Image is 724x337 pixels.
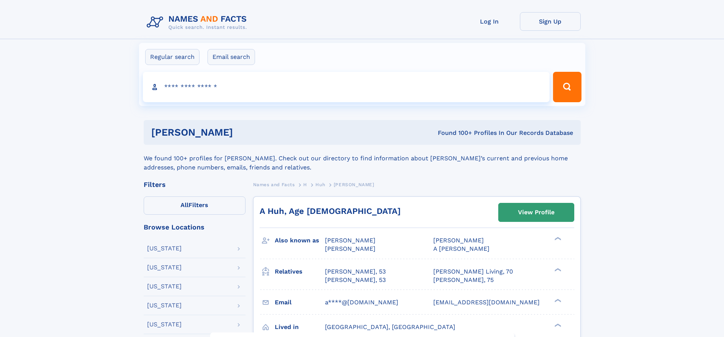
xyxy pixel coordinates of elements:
div: ❯ [553,267,562,272]
span: All [181,201,189,209]
h1: [PERSON_NAME] [151,128,336,137]
div: Browse Locations [144,224,246,231]
a: [PERSON_NAME] Living, 70 [433,267,513,276]
button: Search Button [553,72,581,102]
div: View Profile [518,204,554,221]
a: [PERSON_NAME], 53 [325,267,386,276]
a: A Huh, Age [DEMOGRAPHIC_DATA] [260,206,401,216]
h3: Also known as [275,234,325,247]
div: [US_STATE] [147,245,182,252]
div: ❯ [553,323,562,328]
div: [US_STATE] [147,264,182,271]
span: [PERSON_NAME] [433,237,484,244]
span: [GEOGRAPHIC_DATA], [GEOGRAPHIC_DATA] [325,323,455,331]
label: Email search [208,49,255,65]
a: View Profile [499,203,574,222]
div: ❯ [553,298,562,303]
h3: Email [275,296,325,309]
span: A [PERSON_NAME] [433,245,490,252]
span: [PERSON_NAME] [334,182,374,187]
span: Huh [315,182,325,187]
label: Regular search [145,49,200,65]
img: Logo Names and Facts [144,12,253,33]
h3: Lived in [275,321,325,334]
label: Filters [144,196,246,215]
span: [EMAIL_ADDRESS][DOMAIN_NAME] [433,299,540,306]
a: H [303,180,307,189]
div: Filters [144,181,246,188]
a: Names and Facts [253,180,295,189]
div: Found 100+ Profiles In Our Records Database [335,129,573,137]
a: [PERSON_NAME], 53 [325,276,386,284]
a: [PERSON_NAME], 75 [433,276,494,284]
a: Sign Up [520,12,581,31]
div: [US_STATE] [147,321,182,328]
input: search input [143,72,550,102]
div: [US_STATE] [147,283,182,290]
a: Log In [459,12,520,31]
div: We found 100+ profiles for [PERSON_NAME]. Check out our directory to find information about [PERS... [144,145,581,172]
div: ❯ [553,236,562,241]
span: [PERSON_NAME] [325,245,375,252]
a: Huh [315,180,325,189]
span: [PERSON_NAME] [325,237,375,244]
div: [US_STATE] [147,302,182,309]
h3: Relatives [275,265,325,278]
span: H [303,182,307,187]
